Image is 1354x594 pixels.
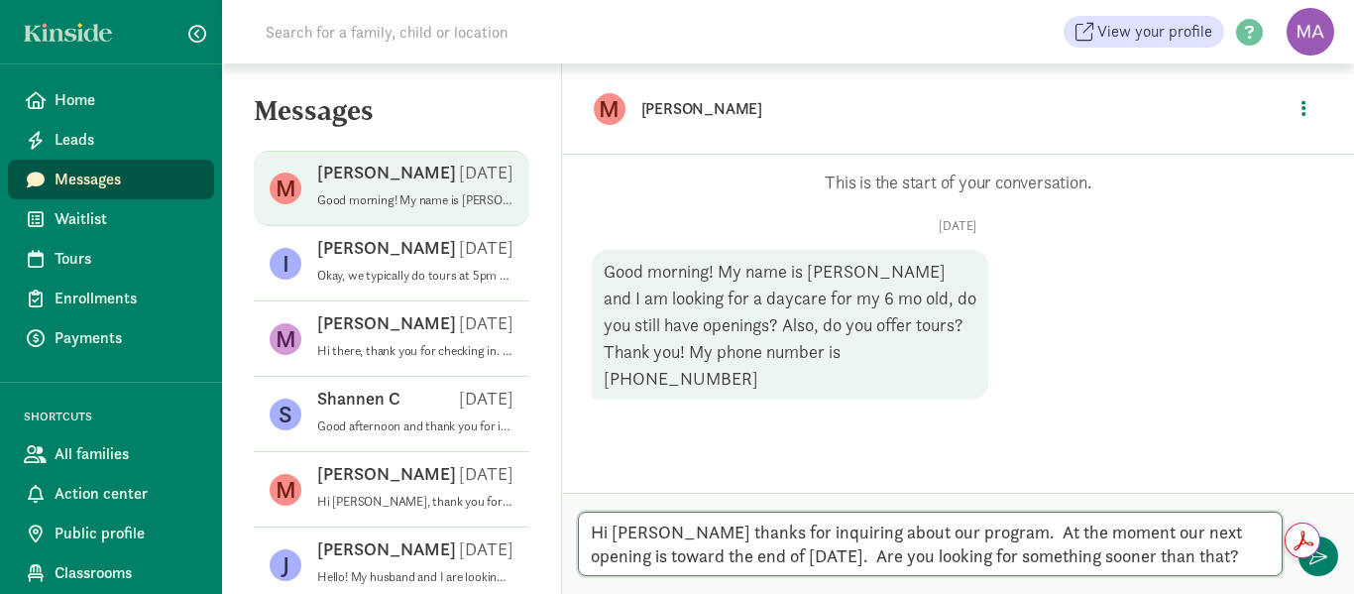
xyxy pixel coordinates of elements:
figure: I [270,248,301,280]
p: [PERSON_NAME] [317,161,456,184]
a: Enrollments [8,279,214,318]
p: [PERSON_NAME] [317,537,456,561]
a: Home [8,80,214,120]
figure: M [270,474,301,506]
span: Enrollments [55,287,198,310]
p: [PERSON_NAME] [317,236,456,260]
p: Okay, we typically do tours at 5pm during the week. We could do [DATE] or [DATE] or any day next ... [317,268,513,284]
a: Classrooms [8,553,214,593]
p: [DATE] [459,387,513,411]
h5: Messages [222,95,561,143]
p: [DATE] [459,462,513,486]
p: Shannen C [317,387,400,411]
p: Hi [PERSON_NAME], thank you for inquiring about our program. At the moment, we don’t have an open... [317,494,513,510]
span: Classrooms [55,561,198,585]
a: All families [8,434,214,474]
figure: S [270,399,301,430]
p: [DATE] [459,311,513,335]
a: Tours [8,239,214,279]
div: Good morning! My name is [PERSON_NAME] and I am looking for a daycare for my 6 mo old, do you sti... [592,250,988,400]
p: [PERSON_NAME] [641,95,1266,123]
input: Search for a family, child or location [254,12,810,52]
a: Messages [8,160,214,199]
span: Leads [55,128,198,152]
a: Leads [8,120,214,160]
p: [PERSON_NAME] [317,311,456,335]
p: [DATE] [459,537,513,561]
span: Home [55,88,198,112]
span: View your profile [1097,20,1212,44]
a: Public profile [8,514,214,553]
a: Payments [8,318,214,358]
p: Hello! My husband and I are looking for child care services for our [DEMOGRAPHIC_DATA] son starti... [317,569,513,585]
p: [DATE] [459,161,513,184]
figure: M [594,93,625,125]
a: Waitlist [8,199,214,239]
span: All families [55,442,198,466]
span: Payments [55,326,198,350]
a: Action center [8,474,214,514]
span: Action center [55,482,198,506]
p: [DATE] [592,218,1324,234]
span: Waitlist [55,207,198,231]
span: Tours [55,247,198,271]
figure: M [270,173,301,204]
p: Hi there, thank you for checking in. As of right now, we are still looking at [DATE] for an avail... [317,343,513,359]
figure: J [270,549,301,581]
p: [DATE] [459,236,513,260]
span: Messages [55,168,198,191]
figure: M [270,323,301,355]
a: View your profile [1064,16,1224,48]
p: Good morning! My name is [PERSON_NAME] and I am looking for a daycare for my 6 mo old, do you sti... [317,192,513,208]
p: This is the start of your conversation. [592,171,1324,194]
p: [PERSON_NAME] [317,462,456,486]
span: Public profile [55,522,198,545]
p: Good afternoon and thank you for inquiring about our program. At the moment, we are at full capac... [317,418,513,434]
